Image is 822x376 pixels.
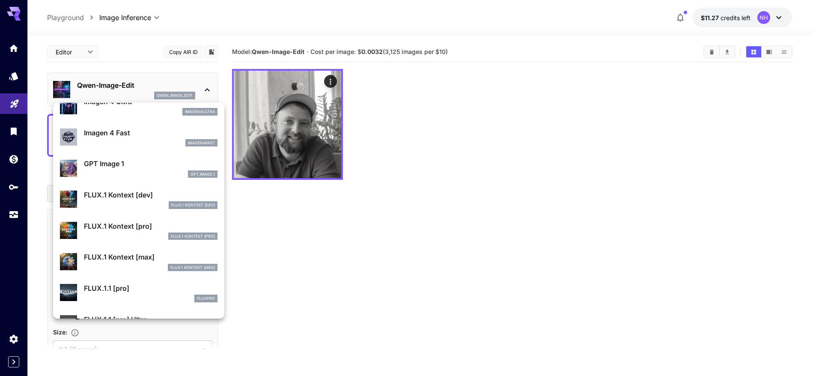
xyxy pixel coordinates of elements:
p: fluxpro [197,295,215,301]
p: FLUX.1.1 [pro] Ultra [84,314,217,325]
div: GPT Image 1gpt_image_1 [60,155,217,181]
p: imagen4ultra [185,109,215,115]
p: FLUX.1 Kontext [max] [84,252,217,262]
p: GPT Image 1 [84,158,217,169]
p: imagen4fast [188,140,215,146]
div: FLUX.1 Kontext [pro]FLUX.1 Kontext [pro] [60,218,217,244]
p: FLUX.1.1 [pro] [84,283,217,293]
p: FLUX.1 Kontext [max] [170,265,215,271]
div: FLUX.1 Kontext [max]FLUX.1 Kontext [max] [60,248,217,275]
p: Imagen 4 Fast [84,128,217,138]
div: Imagen 4 Fastimagen4fast [60,124,217,150]
p: FLUX.1 Kontext [pro] [84,221,217,231]
p: FLUX.1 Kontext [pro] [171,233,215,239]
p: FLUX.1 Kontext [dev] [84,190,217,200]
div: FLUX.1.1 [pro]fluxpro [60,280,217,306]
p: FLUX.1 Kontext [dev] [171,202,215,208]
div: Imagen 4 Ultraimagen4ultra [60,93,217,119]
div: FLUX.1 Kontext [dev]FLUX.1 Kontext [dev] [60,186,217,212]
p: gpt_image_1 [191,171,215,177]
div: FLUX.1.1 [pro] Ultra [60,311,217,337]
